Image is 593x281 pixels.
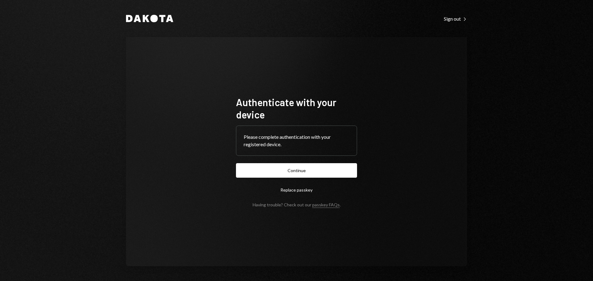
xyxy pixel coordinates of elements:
[253,202,341,207] div: Having trouble? Check out our .
[236,163,357,178] button: Continue
[236,183,357,197] button: Replace passkey
[236,96,357,121] h1: Authenticate with your device
[444,15,467,22] a: Sign out
[312,202,340,208] a: passkey FAQs
[444,16,467,22] div: Sign out
[244,133,349,148] div: Please complete authentication with your registered device.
